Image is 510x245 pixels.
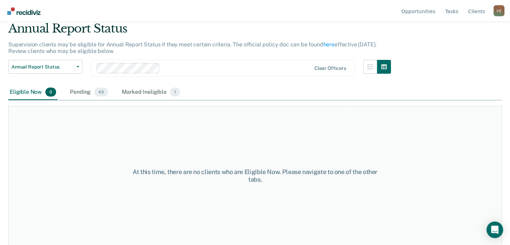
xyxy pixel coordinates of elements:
[120,85,181,100] div: Marked Ineligible1
[7,7,41,15] img: Recidiviz
[314,65,346,71] div: Clear officers
[493,5,504,16] button: Profile dropdown button
[11,64,74,70] span: Annual Report Status
[94,88,108,97] span: 43
[170,88,180,97] span: 1
[8,60,82,74] button: Annual Report Status
[8,41,377,54] p: Supervision clients may be eligible for Annual Report Status if they meet certain criteria. The o...
[8,85,57,100] div: Eligible Now0
[323,41,334,48] a: here
[486,221,503,238] div: Open Intercom Messenger
[45,88,56,97] span: 0
[132,168,378,183] div: At this time, there are no clients who are Eligible Now. Please navigate to one of the other tabs.
[8,21,391,41] div: Annual Report Status
[69,85,109,100] div: Pending43
[493,5,504,16] div: V E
